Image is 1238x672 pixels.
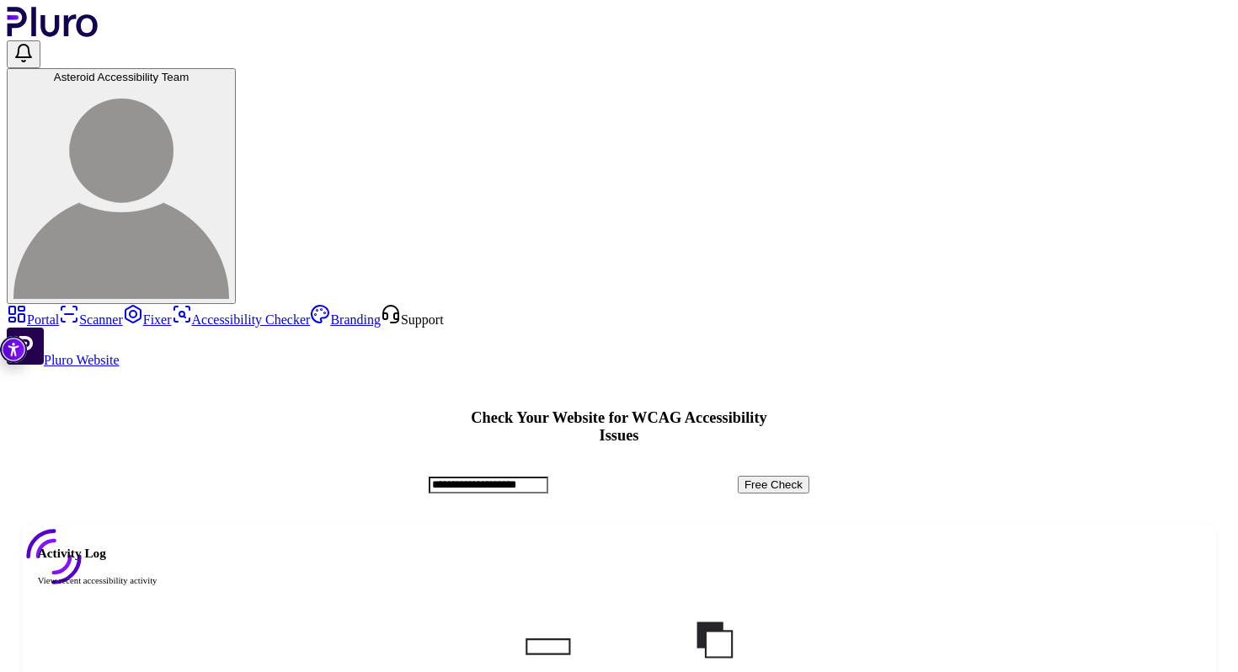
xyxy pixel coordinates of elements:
[381,312,444,327] a: Open Support screen
[7,25,99,40] a: Logo
[429,476,809,493] form: Accessibility checker form
[172,312,311,327] a: Accessibility Checker
[123,312,172,327] a: Fixer
[13,83,229,299] img: Asteroid Accessibility Team
[7,304,1231,368] aside: Sidebar menu
[7,68,236,304] button: Asteroid Accessibility TeamAsteroid Accessibility Team
[7,312,59,327] a: Portal
[7,40,40,68] button: Open notifications, you have undefined new notifications
[38,574,1201,587] div: View recent accessibility activity
[310,312,381,327] a: Branding
[54,71,189,83] span: Asteroid Accessibility Team
[7,353,120,367] a: Open Pluro Website
[38,546,1201,561] h2: Activity Log
[429,409,809,445] h1: Check Your Website for WCAG Accessibility Issues
[59,312,123,327] a: Scanner
[738,476,809,493] button: Free Check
